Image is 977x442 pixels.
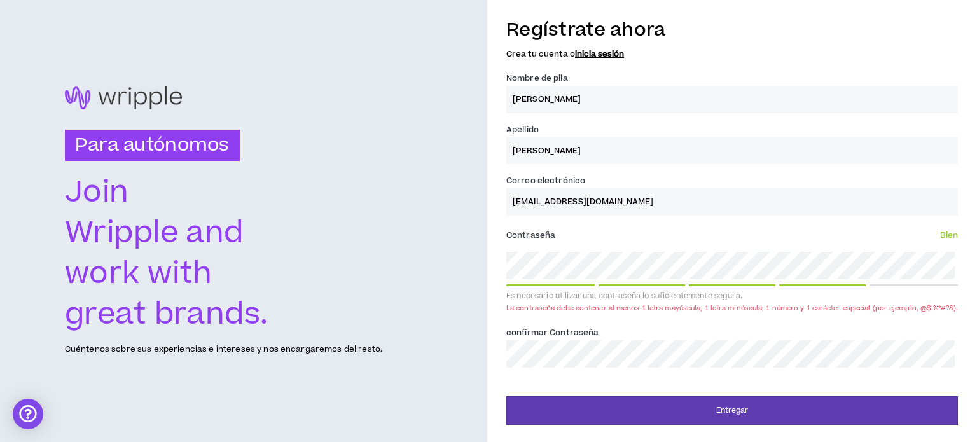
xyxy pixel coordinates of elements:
font: confirmar Contraseña [506,327,599,338]
input: Nombre de pila [506,86,958,113]
font: La contraseña debe contener al menos 1 letra mayúscula, 1 letra minúscula, 1 número y 1 carácter ... [506,303,958,313]
text: Join [65,172,129,214]
font: Correo electrónico [506,175,585,186]
font: Regístrate ahora [506,17,665,43]
font: Cuéntenos sobre sus experiencias e intereses y nos encargaremos del resto. [65,343,382,355]
font: inicia sesión [575,48,624,60]
a: iniciar sesión [575,48,624,60]
input: Apellido [506,137,958,164]
font: Para autónomos [75,132,230,158]
font: Crea tu cuenta o [506,48,575,60]
font: Nombre de pila [506,73,568,84]
div: Abrir Intercom Messenger [13,399,43,429]
font: Apellido [506,124,539,135]
input: Introducir correo electrónico [506,188,958,216]
font: Bien [940,230,958,241]
text: work with [65,253,212,295]
font: Contraseña [506,230,555,241]
font: Entregar [716,405,749,416]
text: great brands. [65,294,268,336]
button: Entregar [506,396,958,425]
text: Wripple and [65,212,244,254]
font: Es necesario utilizar una contraseña lo suficientemente segura. [506,291,742,301]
